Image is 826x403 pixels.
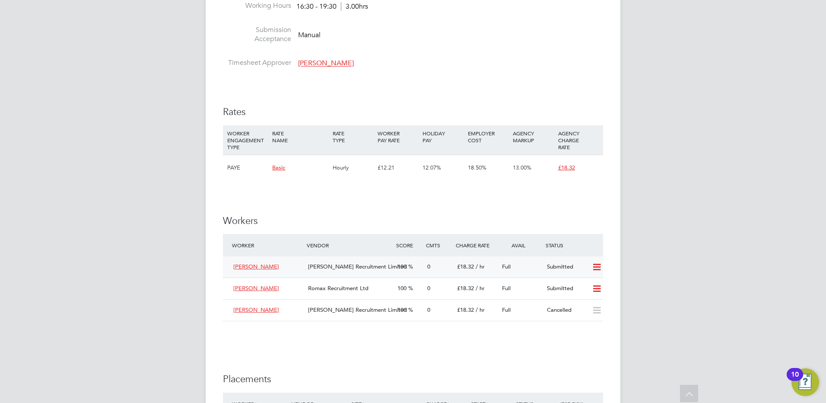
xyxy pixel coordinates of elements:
div: Vendor [305,237,394,253]
div: 16:30 - 19:30 [296,2,368,11]
span: 100 [397,263,407,270]
div: Submitted [543,260,588,274]
div: WORKER ENGAGEMENT TYPE [225,125,270,155]
div: AGENCY CHARGE RATE [556,125,601,155]
div: Score [394,237,424,253]
span: 100 [397,285,407,292]
div: 10 [791,374,799,386]
h3: Workers [223,215,603,227]
span: 0 [427,306,430,313]
span: £18.32 [558,164,575,171]
h3: Placements [223,373,603,386]
div: EMPLOYER COST [466,125,511,148]
div: WORKER PAY RATE [375,125,420,148]
div: Charge Rate [454,237,499,253]
span: [PERSON_NAME] Recruitment Limited [308,263,407,270]
span: Full [502,263,511,270]
div: Cmts [424,237,454,253]
button: Open Resource Center, 10 new notifications [791,368,819,396]
span: / hr [476,306,485,313]
div: Submitted [543,281,588,296]
div: PAYE [225,155,270,180]
span: £18.32 [457,306,474,313]
div: Worker [230,237,305,253]
span: 100 [397,306,407,313]
span: Romax Recruitment Ltd [308,285,369,292]
div: HOLIDAY PAY [420,125,465,148]
label: Timesheet Approver [223,58,291,67]
span: [PERSON_NAME] [233,306,279,313]
label: Working Hours [223,1,291,10]
div: RATE TYPE [330,125,375,148]
div: AGENCY MARKUP [511,125,556,148]
span: [PERSON_NAME] [298,59,354,68]
span: Full [502,306,511,313]
span: 13.00% [513,164,531,171]
div: RATE NAME [270,125,330,148]
span: [PERSON_NAME] [233,263,279,270]
span: Basic [272,164,285,171]
span: £18.32 [457,263,474,270]
div: Status [543,237,603,253]
span: 0 [427,263,430,270]
span: Manual [298,31,321,39]
span: / hr [476,263,485,270]
label: Submission Acceptance [223,26,291,44]
span: [PERSON_NAME] [233,285,279,292]
span: 0 [427,285,430,292]
div: Avail [499,237,543,253]
div: Cancelled [543,303,588,317]
div: £12.21 [375,155,420,180]
span: Full [502,285,511,292]
span: / hr [476,285,485,292]
span: 18.50% [468,164,486,171]
div: Hourly [330,155,375,180]
span: 3.00hrs [341,2,368,11]
span: [PERSON_NAME] Recruitment Limited [308,306,407,313]
span: £18.32 [457,285,474,292]
span: 12.07% [423,164,441,171]
h3: Rates [223,106,603,118]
